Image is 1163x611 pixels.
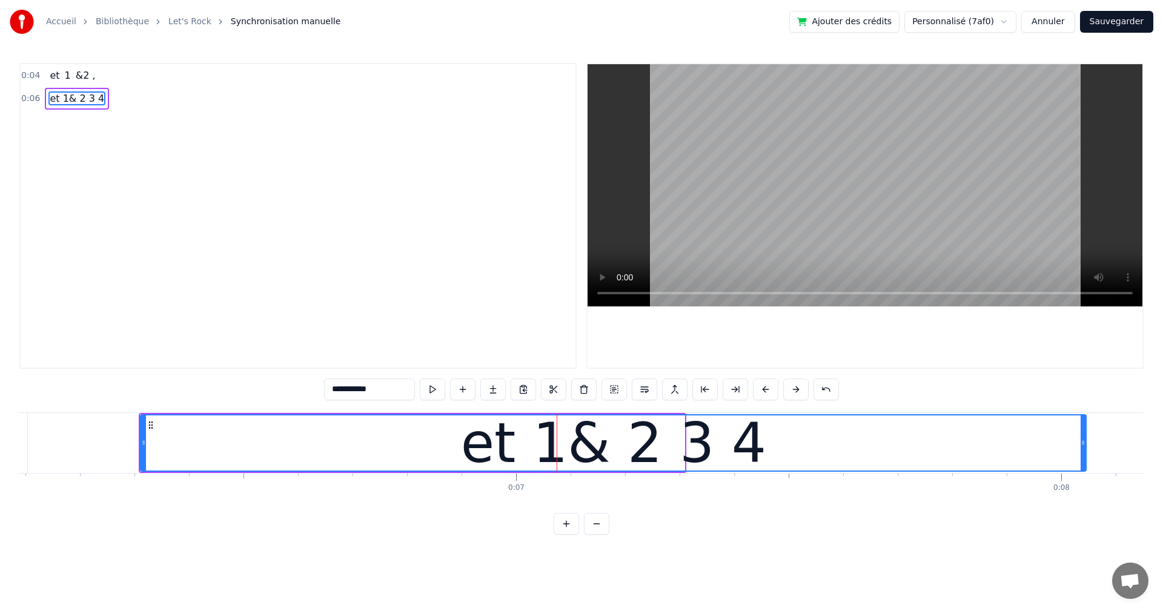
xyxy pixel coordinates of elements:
[1053,483,1070,493] div: 0:08
[1112,563,1148,599] div: Ouvrir le chat
[508,483,525,493] div: 0:07
[1021,11,1075,33] button: Annuler
[46,16,76,28] a: Accueil
[1080,11,1153,33] button: Sauvegarder
[48,91,105,105] span: et 1& 2 3 4
[21,70,40,82] span: 0:04
[21,93,40,105] span: 0:06
[789,11,900,33] button: Ajouter des crédits
[231,16,341,28] span: Synchronisation manuelle
[46,16,340,28] nav: breadcrumb
[64,68,72,82] span: 1
[75,68,97,82] span: &2 ,
[96,16,149,28] a: Bibliothèque
[168,16,211,28] a: Let's Rock
[10,10,34,34] img: youka
[461,402,766,484] div: et 1& 2 3 4
[48,68,61,82] span: et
